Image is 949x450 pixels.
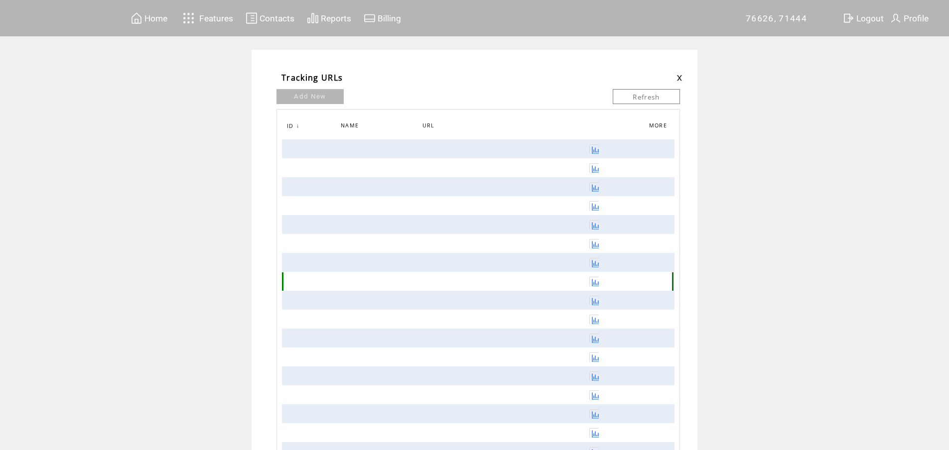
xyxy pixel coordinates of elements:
a: Contacts [244,10,296,26]
span: MORE [649,119,670,134]
img: creidtcard.svg [364,12,376,24]
a: Click to view a graph [589,334,599,343]
img: profile.svg [890,12,902,24]
a: Reports [305,10,353,26]
span: URL [422,119,437,134]
a: Features [178,8,235,28]
span: 76626, 71444 [746,13,807,23]
img: exit.svg [842,12,854,24]
a: Click to view a graph [589,296,599,305]
a: Add New [276,89,344,104]
a: Click to view a graph [589,352,599,362]
a: Logout [841,10,888,26]
span: ID [287,120,296,134]
span: Profile [904,13,929,23]
a: Click to view a graph [589,277,599,286]
span: Logout [856,13,884,23]
span: Billing [378,13,401,23]
a: Home [129,10,169,26]
img: features.svg [180,10,197,26]
a: Click to view a graph [589,390,599,400]
img: home.svg [131,12,142,24]
span: Features [199,13,233,23]
a: Click to view a graph [589,163,599,173]
span: Contacts [260,13,294,23]
span: Tracking URLs [281,72,343,83]
a: Click to view a graph [589,258,599,267]
a: Profile [888,10,930,26]
a: Refresh [613,89,680,104]
a: Click to view a graph [589,201,599,211]
a: ID↓ [287,122,300,128]
span: Reports [321,13,351,23]
a: Click to view a graph [589,239,599,248]
a: Click to view a graph [589,371,599,381]
a: Click to view a graph [589,315,599,324]
a: Click to view a graph [589,144,599,154]
a: URL [422,122,437,128]
a: Billing [362,10,403,26]
img: contacts.svg [246,12,258,24]
a: Click to view a graph [589,182,599,192]
span: Home [144,13,167,23]
span: NAME [341,119,361,134]
a: Click to view a graph [589,428,599,438]
a: Click to view a graph [589,409,599,419]
a: NAME [341,122,361,128]
a: Click to view a graph [589,220,599,229]
img: chart.svg [307,12,319,24]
